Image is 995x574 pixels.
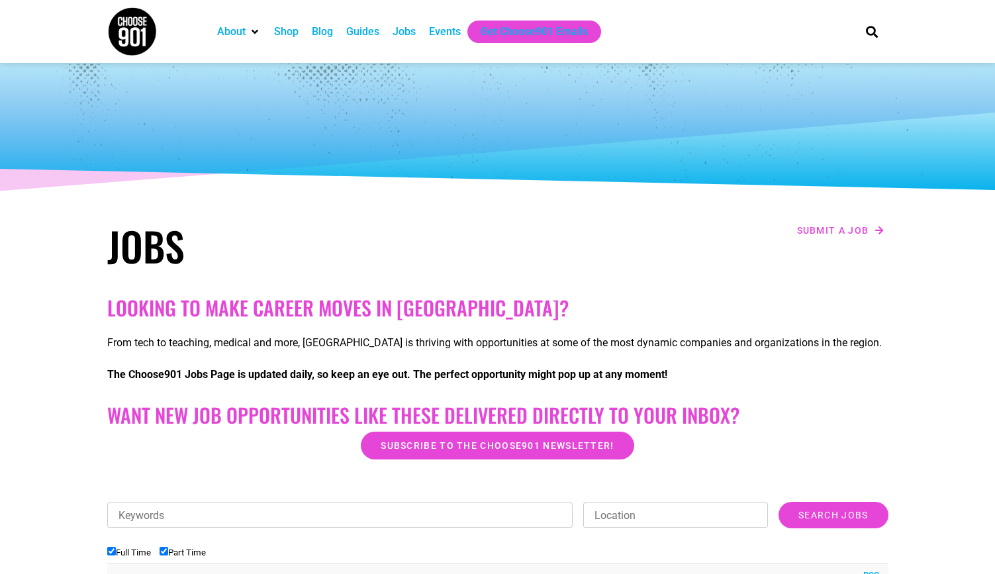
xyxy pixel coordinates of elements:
p: From tech to teaching, medical and more, [GEOGRAPHIC_DATA] is thriving with opportunities at some... [107,335,888,351]
nav: Main nav [211,21,843,43]
div: Search [861,21,882,42]
a: Subscribe to the Choose901 newsletter! [361,432,634,459]
a: Get Choose901 Emails [481,24,588,40]
strong: The Choose901 Jobs Page is updated daily, so keep an eye out. The perfect opportunity might pop u... [107,368,667,381]
a: Shop [274,24,299,40]
span: Subscribe to the Choose901 newsletter! [381,441,614,450]
label: Full Time [107,548,151,557]
a: Jobs [393,24,416,40]
span: Submit a job [797,226,869,235]
input: Full Time [107,547,116,555]
input: Location [583,502,768,528]
input: Search Jobs [779,502,888,528]
a: Blog [312,24,333,40]
input: Part Time [160,547,168,555]
input: Keywords [107,502,573,528]
a: About [217,24,246,40]
a: Events [429,24,461,40]
div: About [211,21,267,43]
a: Guides [346,24,379,40]
h2: Looking to make career moves in [GEOGRAPHIC_DATA]? [107,296,888,320]
h1: Jobs [107,222,491,269]
label: Part Time [160,548,206,557]
h2: Want New Job Opportunities like these Delivered Directly to your Inbox? [107,403,888,427]
a: Submit a job [793,222,888,239]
